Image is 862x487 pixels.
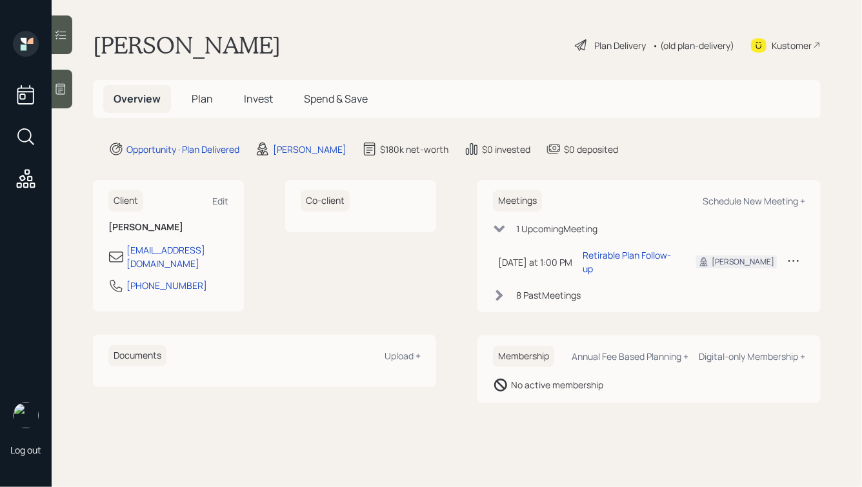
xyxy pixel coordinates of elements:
div: [EMAIL_ADDRESS][DOMAIN_NAME] [126,243,228,270]
h6: Meetings [493,190,542,212]
span: Overview [114,92,161,106]
div: Retirable Plan Follow-up [583,248,676,275]
div: [PHONE_NUMBER] [126,279,207,292]
div: 1 Upcoming Meeting [516,222,597,235]
span: Plan [192,92,213,106]
div: Plan Delivery [594,39,646,52]
h6: [PERSON_NAME] [108,222,228,233]
div: Digital-only Membership + [699,350,805,363]
div: $180k net-worth [380,143,448,156]
div: Schedule New Meeting + [703,195,805,207]
span: Invest [244,92,273,106]
div: 8 Past Meeting s [516,288,581,302]
h6: Documents [108,345,166,366]
h6: Membership [493,346,554,367]
div: • (old plan-delivery) [652,39,734,52]
div: [DATE] at 1:00 PM [498,255,572,269]
div: $0 deposited [564,143,618,156]
img: hunter_neumayer.jpg [13,403,39,428]
div: [PERSON_NAME] [273,143,346,156]
div: Edit [212,195,228,207]
h6: Co-client [301,190,350,212]
h1: [PERSON_NAME] [93,31,281,59]
div: [PERSON_NAME] [712,256,774,268]
h6: Client [108,190,143,212]
div: $0 invested [482,143,530,156]
div: Kustomer [772,39,812,52]
div: Log out [10,444,41,456]
div: No active membership [511,378,603,392]
div: Upload + [385,350,421,362]
div: Opportunity · Plan Delivered [126,143,239,156]
span: Spend & Save [304,92,368,106]
div: Annual Fee Based Planning + [572,350,688,363]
